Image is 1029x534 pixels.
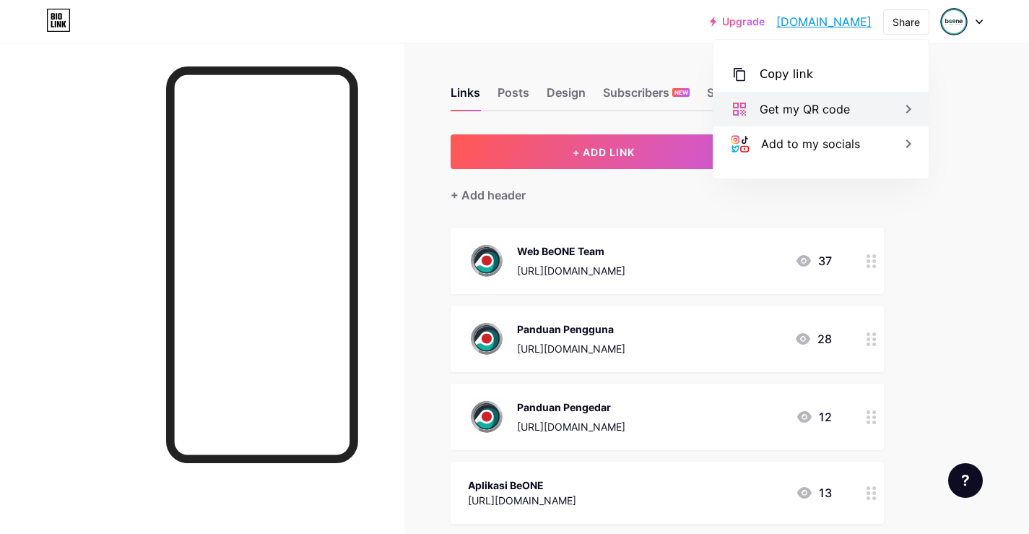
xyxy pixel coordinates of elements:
div: + Add header [451,186,526,204]
div: Get my QR code [760,100,850,118]
img: Panduan Pengedar [468,398,505,436]
div: [URL][DOMAIN_NAME] [517,419,625,434]
div: 28 [794,330,832,348]
img: Panduan Pengguna [468,320,505,358]
a: [DOMAIN_NAME] [776,13,872,30]
div: 37 [795,252,832,270]
div: Copy link [760,66,813,83]
div: Subscribers [603,84,690,110]
div: Share [893,14,920,30]
div: Links [451,84,480,110]
div: Design [547,84,586,110]
button: + ADD LINK [451,134,757,169]
div: Panduan Pengedar [517,400,625,415]
div: Posts [498,84,529,110]
div: 13 [796,484,832,501]
div: Aplikasi BeONE [468,478,576,493]
div: Web BeONE Team [517,244,625,259]
div: [URL][DOMAIN_NAME] [517,341,625,356]
span: NEW [674,88,688,97]
div: Stats [707,84,736,110]
div: Add to my socials [761,135,860,152]
div: [URL][DOMAIN_NAME] [517,263,625,278]
span: + ADD LINK [573,146,635,158]
img: Beone More [940,8,968,35]
img: Web BeONE Team [468,242,505,280]
div: 12 [796,408,832,426]
div: Panduan Pengguna [517,322,625,337]
div: [URL][DOMAIN_NAME] [468,493,576,508]
a: Upgrade [710,16,765,27]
